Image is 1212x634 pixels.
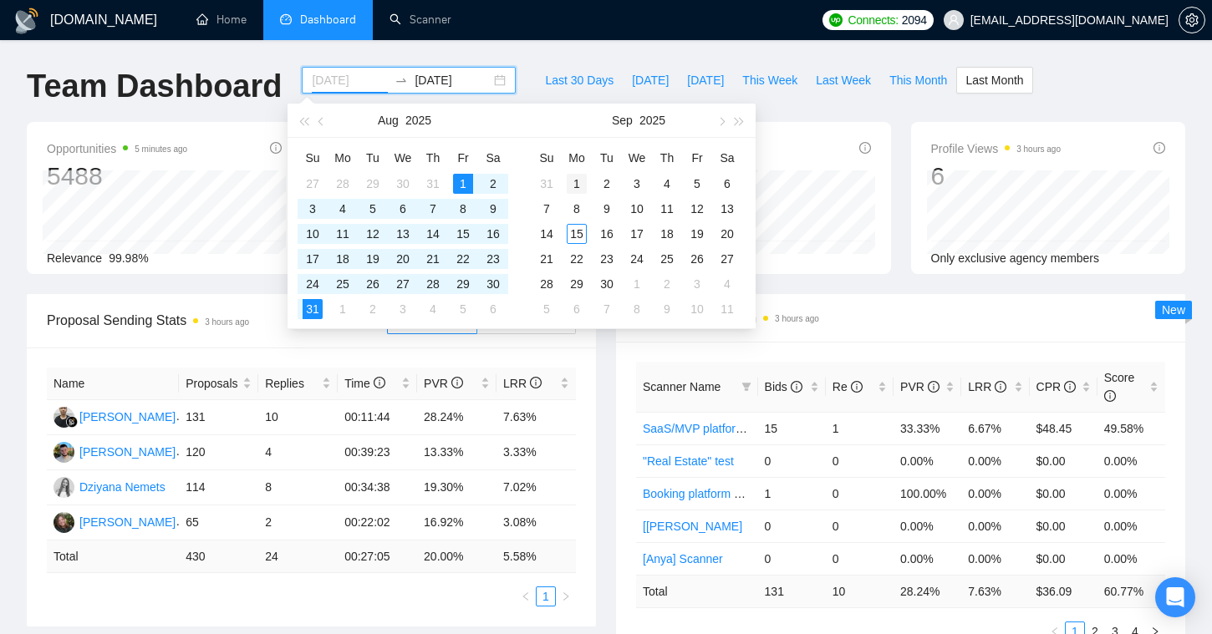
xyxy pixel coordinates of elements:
[567,174,587,194] div: 1
[415,71,491,89] input: End date
[374,377,385,388] span: info-circle
[298,221,328,246] td: 2025-08-10
[1016,145,1061,154] time: 3 hours ago
[453,274,473,294] div: 29
[453,174,473,194] div: 1
[363,174,383,194] div: 29
[423,199,443,219] div: 7
[657,224,677,244] div: 18
[627,299,647,319] div: 8
[328,196,358,221] td: 2025-08-04
[956,67,1032,94] button: Last Month
[733,67,807,94] button: This Week
[79,443,176,461] div: [PERSON_NAME]
[597,199,617,219] div: 9
[622,271,652,297] td: 2025-10-01
[453,249,473,269] div: 22
[537,199,557,219] div: 7
[592,221,622,246] td: 2025-09-16
[948,14,960,26] span: user
[928,381,940,393] span: info-circle
[592,171,622,196] td: 2025-09-02
[567,274,587,294] div: 29
[687,224,707,244] div: 19
[53,407,74,428] img: FG
[328,221,358,246] td: 2025-08-11
[423,274,443,294] div: 28
[478,246,508,271] td: 2025-08-23
[889,71,947,89] span: This Month
[682,221,712,246] td: 2025-09-19
[378,104,399,137] button: Aug
[682,297,712,322] td: 2025-10-10
[179,400,258,435] td: 131
[652,271,682,297] td: 2025-10-02
[27,67,282,106] h1: Team Dashboard
[47,310,387,331] span: Proposal Sending Stats
[298,171,328,196] td: 2025-07-27
[448,171,478,196] td: 2025-08-01
[562,221,592,246] td: 2025-09-15
[418,171,448,196] td: 2025-07-31
[358,171,388,196] td: 2025-07-29
[622,246,652,271] td: 2025-09-24
[652,145,682,171] th: Th
[682,145,712,171] th: Fr
[562,196,592,221] td: 2025-09-08
[612,104,633,137] button: Sep
[393,249,413,269] div: 20
[567,224,587,244] div: 15
[657,299,677,319] div: 9
[358,196,388,221] td: 2025-08-05
[597,249,617,269] div: 23
[592,145,622,171] th: Tu
[388,196,418,221] td: 2025-08-06
[687,174,707,194] div: 5
[717,299,737,319] div: 11
[1162,303,1185,317] span: New
[298,145,328,171] th: Su
[388,297,418,322] td: 2025-09-03
[712,246,742,271] td: 2025-09-27
[53,477,74,498] img: DN
[363,274,383,294] div: 26
[627,199,647,219] div: 10
[66,416,78,428] img: gigradar-bm.png
[741,382,751,392] span: filter
[742,71,797,89] span: This Week
[328,145,358,171] th: Mo
[592,297,622,322] td: 2025-10-07
[829,13,843,27] img: upwork-logo.png
[418,145,448,171] th: Th
[592,196,622,221] td: 2025-09-09
[627,249,647,269] div: 24
[561,591,571,601] span: right
[639,104,665,137] button: 2025
[627,224,647,244] div: 17
[931,160,1062,192] div: 6
[687,71,724,89] span: [DATE]
[1179,13,1205,27] a: setting
[483,199,503,219] div: 9
[807,67,880,94] button: Last Week
[363,199,383,219] div: 5
[328,171,358,196] td: 2025-07-28
[532,145,562,171] th: Su
[47,160,187,192] div: 5488
[521,591,531,601] span: left
[652,221,682,246] td: 2025-09-18
[393,174,413,194] div: 30
[79,513,176,531] div: [PERSON_NAME]
[358,271,388,297] td: 2025-08-26
[880,67,956,94] button: This Month
[53,512,74,533] img: HH
[712,145,742,171] th: Sa
[682,171,712,196] td: 2025-09-05
[995,381,1006,393] span: info-circle
[448,297,478,322] td: 2025-09-05
[483,274,503,294] div: 30
[417,400,497,435] td: 28.24%
[483,249,503,269] div: 23
[280,13,292,25] span: dashboard
[363,224,383,244] div: 12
